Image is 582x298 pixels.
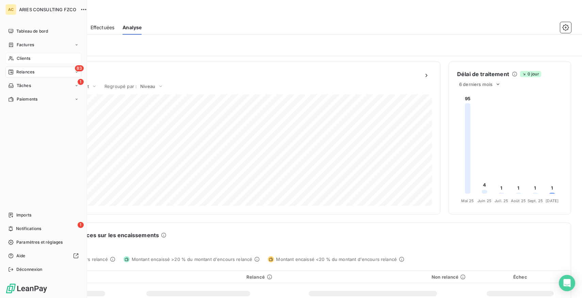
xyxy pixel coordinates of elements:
[474,274,567,280] div: Échec
[459,82,492,87] span: 6 derniers mois
[457,70,509,78] h6: Délai de traitement
[528,198,543,203] tspan: Sept. 25
[16,253,26,259] span: Aide
[5,4,16,15] div: AC
[19,7,76,12] span: ARIES CONSULTING FZCO
[461,198,474,203] tspan: Mai 25
[132,257,253,262] span: Montant encaissé >20 % du montant d'encours relancé
[16,212,31,218] span: Imports
[559,275,575,291] div: Open Intercom Messenger
[78,222,84,228] span: 1
[16,239,63,245] span: Paramètres et réglages
[17,42,34,48] span: Factures
[520,71,541,77] span: 0 jour
[124,274,272,280] div: Relancé
[495,198,508,203] tspan: Juil. 25
[16,28,48,34] span: Tableau de bord
[5,250,81,261] a: Aide
[104,84,137,89] span: Regroupé par :
[280,274,466,280] div: Non relancé
[17,96,37,102] span: Paiements
[16,226,41,232] span: Notifications
[16,69,34,75] span: Relances
[5,283,48,294] img: Logo LeanPay
[140,84,155,89] span: Niveau
[123,24,142,31] span: Analyse
[41,231,159,239] h6: Impact des relances sur les encaissements
[16,266,43,273] span: Déconnexion
[78,79,84,85] span: 1
[17,55,30,62] span: Clients
[511,198,526,203] tspan: Août 25
[546,198,559,203] tspan: [DATE]
[17,83,31,89] span: Tâches
[276,257,397,262] span: Montant encaissé <20 % du montant d'encours relancé
[75,65,84,71] span: 83
[91,24,115,31] span: Effectuées
[478,198,491,203] tspan: Juin 25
